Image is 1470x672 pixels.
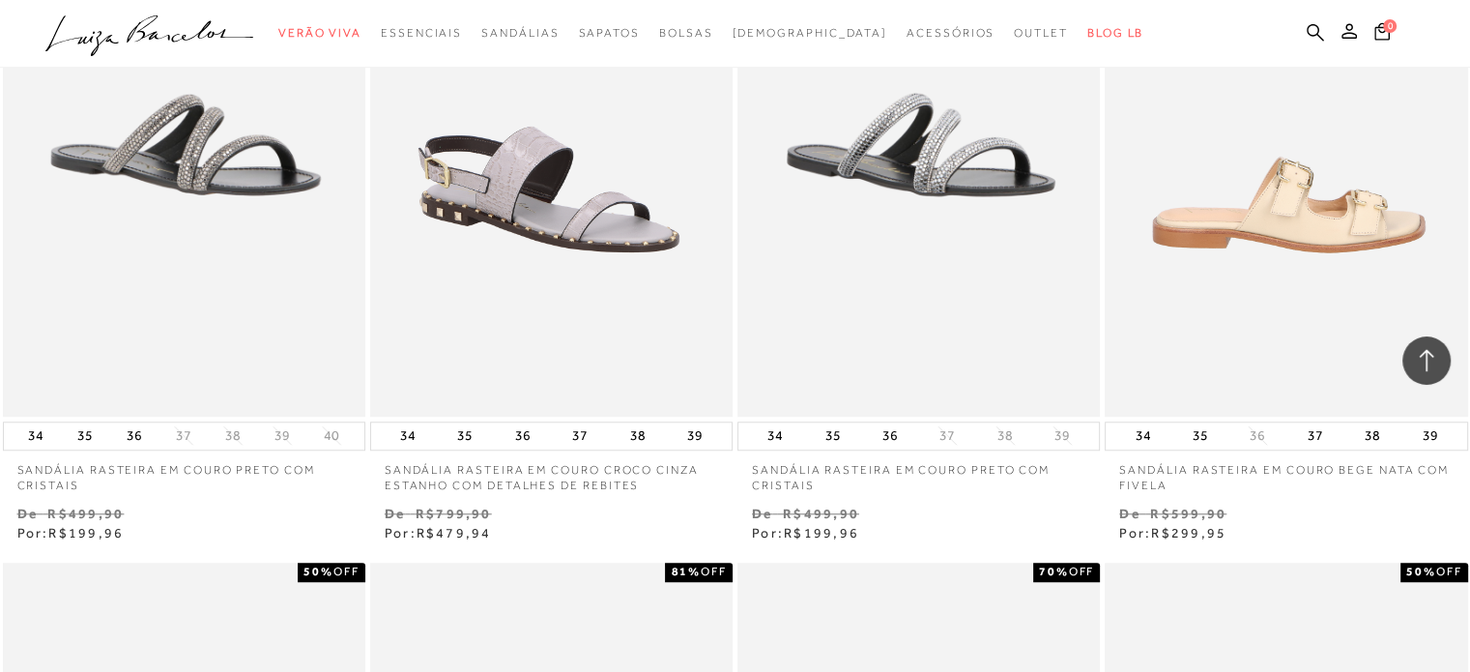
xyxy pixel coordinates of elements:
[934,426,961,445] button: 37
[394,423,421,450] button: 34
[1436,565,1462,578] span: OFF
[481,26,559,40] span: Sandálias
[907,26,994,40] span: Acessórios
[333,565,360,578] span: OFF
[732,26,887,40] span: [DEMOGRAPHIC_DATA]
[907,15,994,51] a: categoryNavScreenReaderText
[784,525,859,541] span: R$199,96
[47,506,124,521] small: R$499,90
[385,506,405,521] small: De
[1150,506,1226,521] small: R$599,90
[451,423,478,450] button: 35
[1068,565,1094,578] span: OFF
[1049,426,1076,445] button: 39
[219,426,246,445] button: 38
[72,423,99,450] button: 35
[48,525,124,541] span: R$199,96
[17,506,38,521] small: De
[820,423,847,450] button: 35
[417,525,492,541] span: R$479,94
[269,426,296,445] button: 39
[278,26,361,40] span: Verão Viva
[659,15,713,51] a: categoryNavScreenReaderText
[578,15,639,51] a: categoryNavScreenReaderText
[732,15,887,51] a: noSubCategoriesText
[659,26,713,40] span: Bolsas
[762,423,789,450] button: 34
[381,15,462,51] a: categoryNavScreenReaderText
[671,565,701,578] strong: 81%
[578,26,639,40] span: Sapatos
[278,15,361,51] a: categoryNavScreenReaderText
[1416,423,1443,450] button: 39
[752,506,772,521] small: De
[877,423,904,450] button: 36
[1119,525,1226,541] span: Por:
[318,426,345,445] button: 40
[737,451,1100,495] a: SANDÁLIA RASTEIRA EM COURO PRETO COM CRISTAIS
[1014,15,1068,51] a: categoryNavScreenReaderText
[481,15,559,51] a: categoryNavScreenReaderText
[17,525,125,541] span: Por:
[1383,19,1397,33] span: 0
[1187,423,1214,450] button: 35
[1151,525,1226,541] span: R$299,95
[1014,26,1068,40] span: Outlet
[1406,565,1436,578] strong: 50%
[1105,451,1467,495] a: SANDÁLIA RASTEIRA EM COURO BEGE NATA COM FIVELA
[783,506,859,521] small: R$499,90
[681,423,708,450] button: 39
[509,423,536,450] button: 36
[1302,423,1329,450] button: 37
[1359,423,1386,450] button: 38
[623,423,650,450] button: 38
[752,525,859,541] span: Por:
[1119,506,1139,521] small: De
[416,506,492,521] small: R$799,90
[303,565,333,578] strong: 50%
[1087,26,1143,40] span: BLOG LB
[1039,565,1069,578] strong: 70%
[1244,426,1271,445] button: 36
[701,565,727,578] span: OFF
[170,426,197,445] button: 37
[3,451,365,495] a: SANDÁLIA RASTEIRA EM COURO PRETO COM CRISTAIS
[22,423,49,450] button: 34
[566,423,593,450] button: 37
[1087,15,1143,51] a: BLOG LB
[992,426,1019,445] button: 38
[381,26,462,40] span: Essenciais
[370,451,733,495] a: SANDÁLIA RASTEIRA EM COURO CROCO CINZA ESTANHO COM DETALHES DE REBITES
[121,423,148,450] button: 36
[385,525,492,541] span: Por:
[1129,423,1156,450] button: 34
[1369,21,1396,47] button: 0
